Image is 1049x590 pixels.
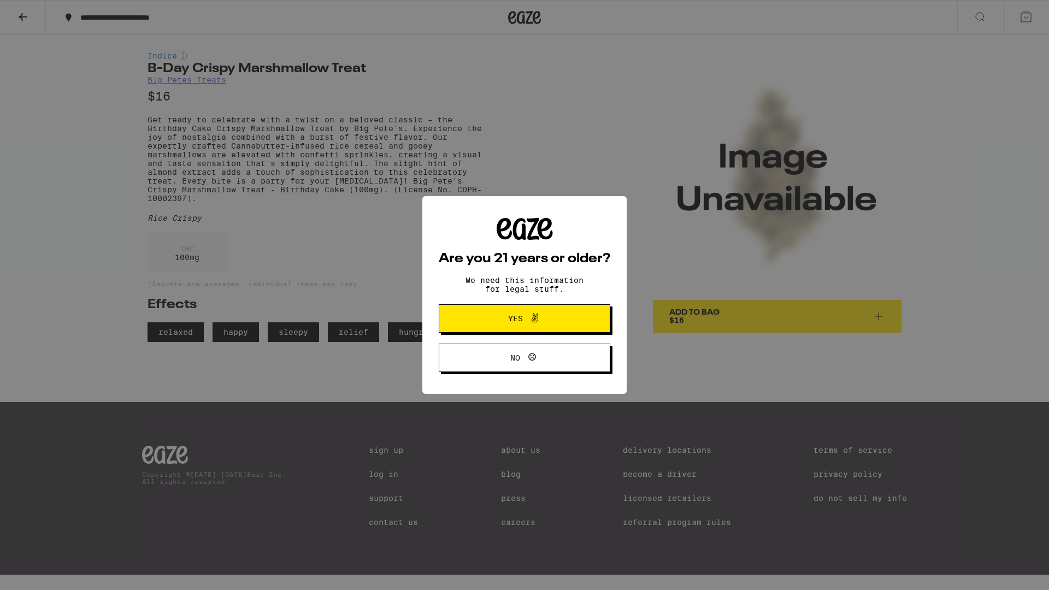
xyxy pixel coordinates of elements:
[439,344,610,372] button: No
[508,315,523,322] span: Yes
[456,276,593,293] p: We need this information for legal stuff.
[439,252,610,265] h2: Are you 21 years or older?
[439,304,610,333] button: Yes
[510,354,520,362] span: No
